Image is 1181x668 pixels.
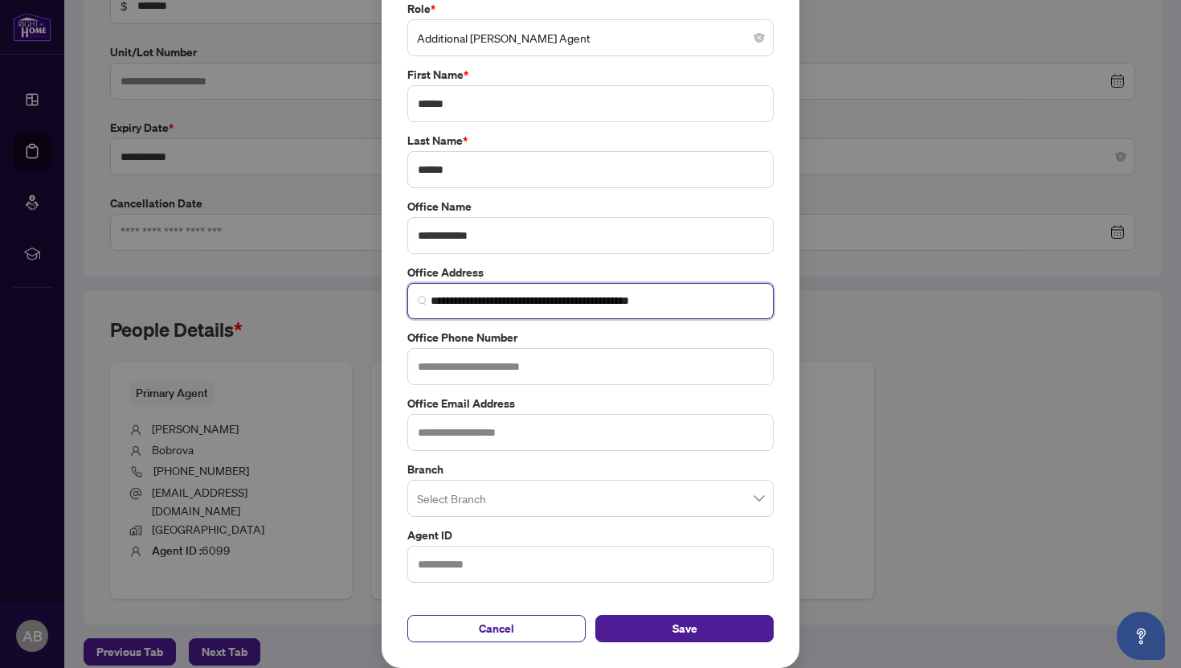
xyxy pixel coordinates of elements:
[407,132,774,150] label: Last Name
[407,615,586,642] button: Cancel
[407,198,774,215] label: Office Name
[754,33,764,43] span: close-circle
[595,615,774,642] button: Save
[407,461,774,478] label: Branch
[407,527,774,544] label: Agent ID
[407,264,774,281] label: Office Address
[479,616,514,641] span: Cancel
[407,329,774,346] label: Office Phone Number
[1117,612,1165,660] button: Open asap
[407,395,774,412] label: Office Email Address
[417,23,764,53] span: Additional RAHR Agent
[672,616,697,641] span: Save
[407,66,774,84] label: First Name
[418,296,427,305] img: search_icon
